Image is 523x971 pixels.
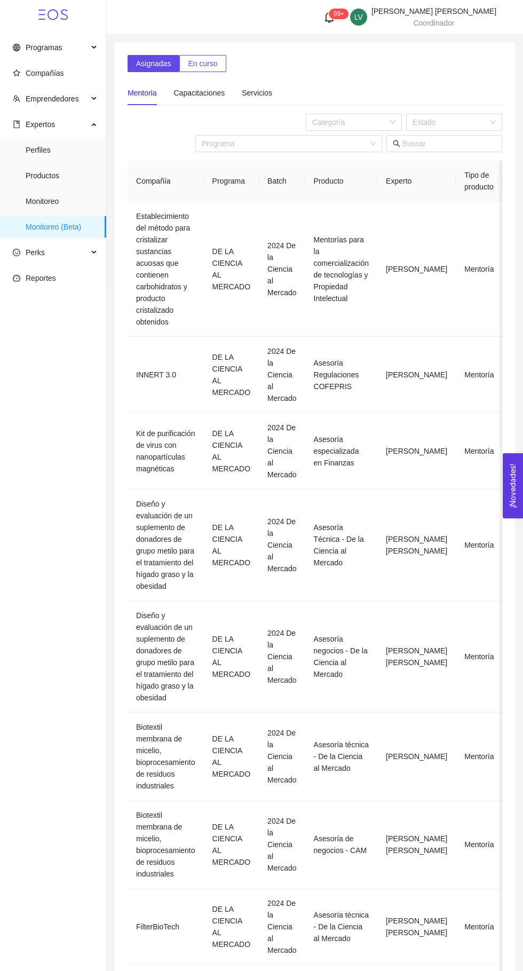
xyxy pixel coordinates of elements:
td: Biotextil membrana de micelio, bioprocesamiento de residuos industriales [128,713,204,801]
th: Batch [259,161,305,202]
td: 2024 De la Ciencia al Mercado [259,713,305,801]
span: Emprendedores [26,94,79,103]
td: 2024 De la Ciencia al Mercado [259,413,305,490]
td: Asesoría técnica - De la Ciencia al Mercado [305,889,377,965]
td: Mentoría [456,889,502,965]
th: Experto [377,161,456,202]
td: FilterBioTech [128,889,204,965]
td: Asesoría especializada en Finanzas [305,413,377,490]
span: Monitoreo (Beta) [26,216,98,238]
td: Asesoría Regulaciones COFEPRIS [305,337,377,413]
span: Expertos [26,120,55,129]
sup: 984 [329,9,348,19]
span: Asignadas [136,58,171,69]
th: Compañía [128,161,204,202]
td: Asesoría técnica - De la Ciencia al Mercado [305,713,377,801]
div: Capacitaciones [173,87,225,99]
span: Monitoreo [26,191,98,212]
td: Asesoría negocios - De la Ciencia al Mercado [305,601,377,713]
td: DE LA CIENCIA AL MERCADO [204,713,259,801]
span: Programas [26,43,62,52]
td: [PERSON_NAME] [377,337,456,413]
td: Kit de purificación de virus con nanopartículas magnéticas [128,413,204,490]
td: Establecimiento del método para cristalizar sustancias acuosas que contienen carbohidratos y prod... [128,202,204,337]
td: Mentoría [456,413,502,490]
span: team [13,95,20,102]
span: LV [354,9,363,26]
td: 2024 De la Ciencia al Mercado [259,490,305,601]
td: Asesoría Técnica - De la Ciencia al Mercado [305,490,377,601]
span: En curso [188,58,217,69]
span: Coordinador [413,19,454,27]
td: [PERSON_NAME] [PERSON_NAME] [377,889,456,965]
span: dashboard [13,274,20,282]
td: Diseño y evaluación de un suplemento de donadores de grupo metilo para el tratamiento del híga... [128,601,204,713]
td: [PERSON_NAME] [377,202,456,337]
td: Mentoría [456,202,502,337]
td: 2024 De la Ciencia al Mercado [259,801,305,889]
td: [PERSON_NAME] [PERSON_NAME] [377,601,456,713]
td: Mentoría [456,490,502,601]
div: Mentoria [128,87,156,99]
td: INNERT 3.0 [128,337,204,413]
td: DE LA CIENCIA AL MERCADO [204,889,259,965]
span: Perks [26,248,45,257]
td: Mentoría [456,713,502,801]
td: [PERSON_NAME] [377,713,456,801]
td: Mentoría [456,337,502,413]
td: [PERSON_NAME] [377,413,456,490]
button: Open Feedback Widget [503,453,523,518]
span: smile [13,249,20,256]
td: DE LA CIENCIA AL MERCADO [204,413,259,490]
input: Buscar [402,138,496,149]
span: [PERSON_NAME] [PERSON_NAME] [371,7,496,15]
span: Compañías [26,69,64,77]
td: Asesoría de negocios - CAM [305,801,377,889]
th: Producto [305,161,377,202]
th: Programa [204,161,259,202]
td: 2024 De la Ciencia al Mercado [259,337,305,413]
td: [PERSON_NAME] [PERSON_NAME] [377,490,456,601]
span: book [13,121,20,128]
span: search [393,140,400,147]
td: Mentoría [456,601,502,713]
td: DE LA CIENCIA AL MERCADO [204,801,259,889]
span: Perfiles [26,139,98,161]
span: global [13,44,20,51]
td: 2024 De la Ciencia al Mercado [259,889,305,965]
td: DE LA CIENCIA AL MERCADO [204,490,259,601]
td: 2024 De la Ciencia al Mercado [259,601,305,713]
td: Mentorías para la comercialización de tecnologías y Propiedad Intelectual [305,202,377,337]
span: Productos [26,165,98,186]
td: 2024 De la Ciencia al Mercado [259,202,305,337]
td: Diseño y evaluación de un suplemento de donadores de grupo metilo para el tratamiento del híga... [128,490,204,601]
div: Servicios [242,87,272,99]
td: [PERSON_NAME] [PERSON_NAME] [377,801,456,889]
td: Biotextil membrana de micelio, bioprocesamiento de residuos industriales [128,801,204,889]
td: DE LA CIENCIA AL MERCADO [204,337,259,413]
span: bell [323,11,335,23]
td: Mentoría [456,801,502,889]
td: DE LA CIENCIA AL MERCADO [204,202,259,337]
th: Tipo de producto [456,161,502,202]
span: star [13,69,20,77]
button: Asignadas [128,55,179,72]
td: DE LA CIENCIA AL MERCADO [204,601,259,713]
span: Reportes [26,274,56,282]
button: En curso [179,55,226,72]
